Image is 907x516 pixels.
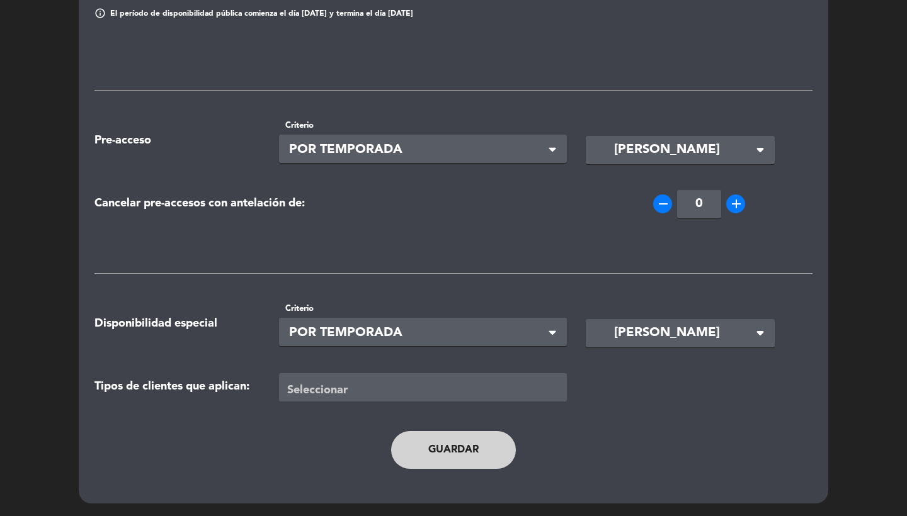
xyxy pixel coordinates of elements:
div: Cancelar pre-accesos con antelación de: [85,194,576,213]
button: remove [653,194,672,213]
span: [PERSON_NAME] [614,140,720,160]
label: Criterio [279,302,568,315]
span: POR TEMPORADA [289,323,547,344]
button: add [726,194,745,213]
span: El período de disponibilidad pública comienza el día [DATE] y termina el día [DATE] [110,8,413,21]
i: arrow_drop_down [749,138,772,161]
div: Tipos de clientes que aplican: [85,378,270,396]
div: Pre-acceso [85,132,270,150]
i: add [729,196,744,211]
div: Disponibilidad especial [85,315,270,333]
span: POR TEMPORADA [289,140,547,160]
i: remove [656,196,671,211]
span: [PERSON_NAME] [614,323,720,344]
i: arrow_drop_down [749,322,772,344]
label: Criterio [279,119,568,132]
button: Guardar [391,431,516,469]
span: info [94,8,106,19]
